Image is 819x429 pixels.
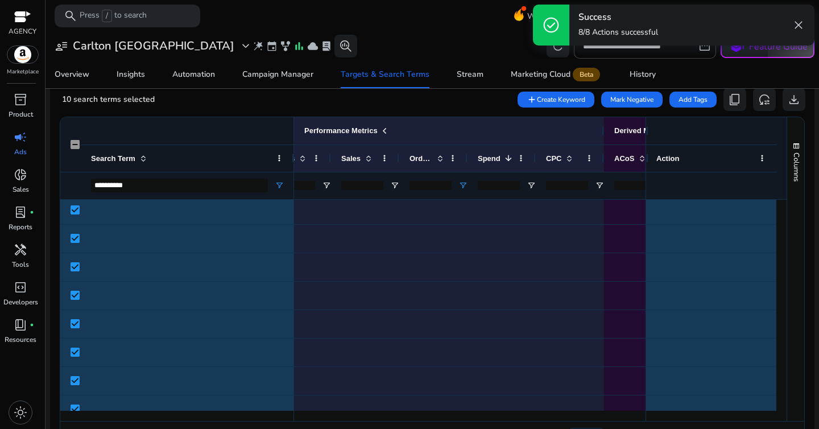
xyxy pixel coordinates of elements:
[334,35,357,57] button: search_insights
[478,154,500,163] span: Spend
[14,168,27,181] span: donut_small
[787,93,801,106] span: download
[728,93,742,106] span: content_copy
[614,126,669,135] span: Derived Metrics
[64,9,77,23] span: search
[595,181,604,190] button: Open Filter Menu
[321,40,332,52] span: lab_profile
[307,40,318,52] span: cloud
[518,92,594,108] button: Create Keyword
[7,68,39,76] p: Marketplace
[14,205,27,219] span: lab_profile
[457,71,483,79] div: Stream
[341,154,361,163] span: Sales
[614,154,634,163] span: ACoS
[12,259,29,270] p: Tools
[341,71,429,79] div: Targets & Search Terms
[578,27,658,38] p: 8/8 Actions successful
[792,18,805,32] span: close
[55,71,89,79] div: Overview
[791,152,801,181] span: Columns
[117,71,145,79] div: Insights
[339,39,353,53] span: search_insights
[601,92,663,108] button: Mark Negative
[783,88,805,111] button: download
[91,179,268,192] input: Search Term Filter Input
[573,68,600,81] span: Beta
[5,335,36,345] p: Resources
[62,94,155,105] span: 10 search terms selected
[458,181,468,190] button: Open Filter Menu
[13,184,29,195] p: Sales
[630,71,656,79] div: History
[293,40,305,52] span: bar_chart
[546,154,561,163] span: CPC
[527,94,537,105] mat-icon: add
[14,147,27,157] p: Ads
[102,10,112,22] span: /
[242,71,313,79] div: Campaign Manager
[537,94,585,105] span: Create Keyword
[172,71,215,79] div: Automation
[753,88,776,111] button: reset_settings
[9,222,32,232] p: Reports
[527,181,536,190] button: Open Filter Menu
[14,406,27,419] span: light_mode
[304,126,378,135] span: Performance Metrics
[390,181,399,190] button: Open Filter Menu
[679,94,708,105] span: Add Tags
[253,40,264,52] span: wand_stars
[723,88,746,111] button: content_copy
[656,154,679,163] span: Action
[511,70,602,79] div: Marketing Cloud
[280,40,291,52] span: family_history
[551,39,565,53] span: refresh
[3,297,38,307] p: Developers
[322,181,331,190] button: Open Filter Menu
[9,109,33,119] p: Product
[9,26,36,36] p: AGENCY
[91,154,135,163] span: Search Term
[728,38,744,55] span: school
[80,10,147,22] p: Press to search
[14,280,27,294] span: code_blocks
[239,39,253,53] span: expand_more
[275,181,284,190] button: Open Filter Menu
[30,323,34,327] span: fiber_manual_record
[7,46,38,63] img: amazon.svg
[14,130,27,144] span: campaign
[578,12,658,23] h4: Success
[527,6,572,26] span: What's New
[14,93,27,106] span: inventory_2
[30,210,34,214] span: fiber_manual_record
[542,16,560,34] span: check_circle
[409,154,432,163] span: Orders
[758,93,771,106] span: reset_settings
[14,243,27,257] span: handyman
[610,94,653,105] span: Mark Negative
[55,39,68,53] span: user_attributes
[669,92,717,108] button: Add Tags
[73,39,234,53] h3: Carlton [GEOGRAPHIC_DATA]
[266,40,278,52] span: event
[14,318,27,332] span: book_4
